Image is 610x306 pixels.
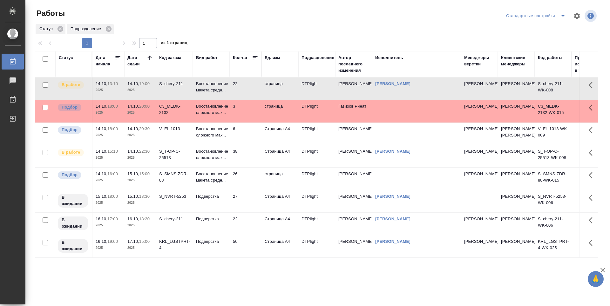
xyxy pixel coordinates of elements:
[375,239,410,244] a: [PERSON_NAME]
[139,126,150,131] p: 20:30
[538,55,562,61] div: Код работы
[298,145,335,167] td: DTPlight
[335,190,372,212] td: [PERSON_NAME]
[127,239,139,244] p: 17.10,
[298,123,335,145] td: DTPlight
[498,100,535,122] td: [PERSON_NAME]
[96,81,107,86] p: 14.10,
[139,104,150,109] p: 20:00
[535,145,572,167] td: S_T-OP-C-25513-WK-008
[127,216,139,221] p: 16.10,
[261,235,298,257] td: Страница А4
[127,132,153,138] p: 2025
[57,238,89,253] div: Исполнитель назначен, приступать к работе пока рано
[139,194,150,199] p: 18:30
[139,171,150,176] p: 15:00
[590,272,601,286] span: 🙏
[265,55,280,61] div: Ед. изм
[127,81,139,86] p: 14.10,
[159,126,190,132] div: V_FL-1013
[335,168,372,190] td: [PERSON_NAME]
[96,132,121,138] p: 2025
[335,77,372,100] td: [PERSON_NAME]
[302,55,334,61] div: Подразделение
[127,245,153,251] p: 2025
[261,77,298,100] td: страница
[159,103,190,116] div: C3_MEDK-2132
[35,8,65,18] span: Работы
[535,235,572,257] td: KRL_LGSTPRT-4-WK-025
[96,216,107,221] p: 16.10,
[127,149,139,154] p: 14.10,
[96,55,115,67] div: Дата начала
[498,235,535,257] td: [PERSON_NAME]
[535,168,572,190] td: S_SMNS-ZDR-88-WK-015
[501,55,532,67] div: Клиентские менеджеры
[96,222,121,229] p: 2025
[62,104,78,110] p: Подбор
[230,235,261,257] td: 50
[585,235,600,250] button: Здесь прячутся важные кнопки
[585,213,600,228] button: Здесь прячутся важные кнопки
[196,193,227,200] p: Подверстка
[96,87,121,93] p: 2025
[196,238,227,245] p: Подверстка
[57,193,89,208] div: Исполнитель назначен, приступать к работе пока рано
[585,123,600,138] button: Здесь прячутся важные кнопки
[159,171,190,183] div: S_SMNS-ZDR-88
[127,222,153,229] p: 2025
[230,190,261,212] td: 27
[298,100,335,122] td: DTPlight
[159,55,181,61] div: Код заказа
[107,194,118,199] p: 18:00
[127,126,139,131] p: 14.10,
[159,216,190,222] div: S_chery-211
[107,126,118,131] p: 18:00
[535,123,572,145] td: V_FL-1013-WK-009
[230,213,261,235] td: 22
[196,216,227,222] p: Подверстка
[57,103,89,112] div: Можно подбирать исполнителей
[335,100,372,122] td: Газизов Ринат
[588,271,604,287] button: 🙏
[96,149,107,154] p: 14.10,
[585,77,600,93] button: Здесь прячутся важные кнопки
[230,168,261,190] td: 26
[261,123,298,145] td: Страница А4
[261,168,298,190] td: страница
[96,200,121,206] p: 2025
[535,213,572,235] td: S_chery-211-WK-006
[464,238,495,245] p: [PERSON_NAME]
[127,87,153,93] p: 2025
[62,217,84,229] p: В ожидании
[62,239,84,252] p: В ожидании
[36,24,65,34] div: Статус
[535,77,572,100] td: S_chery-211-WK-008
[498,145,535,167] td: [PERSON_NAME]
[96,171,107,176] p: 14.10,
[57,216,89,231] div: Исполнитель назначен, приступать к работе пока рано
[196,81,227,93] p: Восстановление макета средн...
[107,239,118,244] p: 19:00
[498,168,535,190] td: [PERSON_NAME]
[298,213,335,235] td: DTPlight
[230,77,261,100] td: 22
[498,77,535,100] td: [PERSON_NAME]
[535,100,572,122] td: C3_MEDK-2132-WK-015
[196,171,227,183] p: Восстановление макета средн...
[298,168,335,190] td: DTPlight
[261,100,298,122] td: страница
[505,11,569,21] div: split button
[230,100,261,122] td: 3
[335,123,372,145] td: [PERSON_NAME]
[127,155,153,161] p: 2025
[230,123,261,145] td: 6
[96,104,107,109] p: 14.10,
[338,55,369,74] div: Автор последнего изменения
[71,26,103,32] p: Подразделение
[585,190,600,205] button: Здесь прячутся важные кнопки
[498,123,535,145] td: [PERSON_NAME], [PERSON_NAME]
[127,110,153,116] p: 2025
[127,171,139,176] p: 15.10,
[375,194,410,199] a: [PERSON_NAME]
